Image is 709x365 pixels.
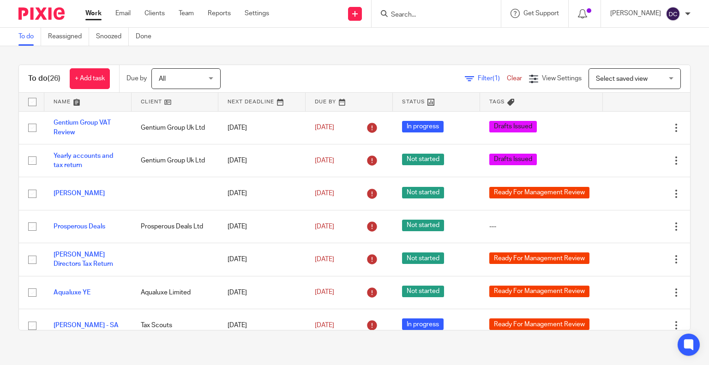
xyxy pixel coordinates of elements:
a: Gentium Group VAT Review [54,120,111,135]
td: [DATE] [218,111,306,144]
span: Tags [489,99,505,104]
a: Settings [245,9,269,18]
a: Aqualuxe YE [54,289,90,296]
span: [DATE] [315,289,334,296]
a: Clear [507,75,522,82]
span: Drafts Issued [489,154,537,165]
span: View Settings [542,75,582,82]
span: [DATE] [315,125,334,131]
span: [DATE] [315,256,334,263]
a: Snoozed [96,28,129,46]
a: [PERSON_NAME] Directors Tax Return [54,251,113,267]
span: [DATE] [315,190,334,197]
span: Not started [402,154,444,165]
span: In progress [402,318,444,330]
span: (26) [48,75,60,82]
td: [DATE] [218,276,306,309]
a: Reassigned [48,28,89,46]
a: Email [115,9,131,18]
div: --- [489,222,594,231]
span: Get Support [523,10,559,17]
a: + Add task [70,68,110,89]
span: Ready For Management Review [489,252,589,264]
a: Done [136,28,158,46]
span: Drafts Issued [489,121,537,132]
td: Gentium Group Uk Ltd [132,144,219,177]
span: Not started [402,187,444,198]
a: Work [85,9,102,18]
span: All [159,76,166,82]
a: Reports [208,9,231,18]
a: [PERSON_NAME] [54,190,105,197]
a: Team [179,9,194,18]
span: Not started [402,286,444,297]
span: Not started [402,220,444,231]
td: [DATE] [218,309,306,342]
span: Ready For Management Review [489,187,589,198]
td: [DATE] [218,210,306,243]
span: Not started [402,252,444,264]
input: Search [390,11,473,19]
span: Ready For Management Review [489,286,589,297]
td: [DATE] [218,144,306,177]
td: [DATE] [218,177,306,210]
p: [PERSON_NAME] [610,9,661,18]
td: Tax Scouts [132,309,219,342]
td: Prosperous Deals Ltd [132,210,219,243]
a: [PERSON_NAME] - SA [54,322,119,329]
a: Clients [144,9,165,18]
a: Yearly accounts and tax return [54,153,113,168]
span: [DATE] [315,223,334,230]
td: [DATE] [218,243,306,276]
span: Ready For Management Review [489,318,589,330]
span: (1) [493,75,500,82]
h1: To do [28,74,60,84]
td: Gentium Group Uk Ltd [132,111,219,144]
a: To do [18,28,41,46]
span: [DATE] [315,157,334,164]
span: [DATE] [315,322,334,329]
p: Due by [126,74,147,83]
img: Pixie [18,7,65,20]
a: Prosperous Deals [54,223,105,230]
span: Select saved view [596,76,648,82]
span: Filter [478,75,507,82]
span: In progress [402,121,444,132]
td: Aqualuxe Limited [132,276,219,309]
img: svg%3E [666,6,680,21]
